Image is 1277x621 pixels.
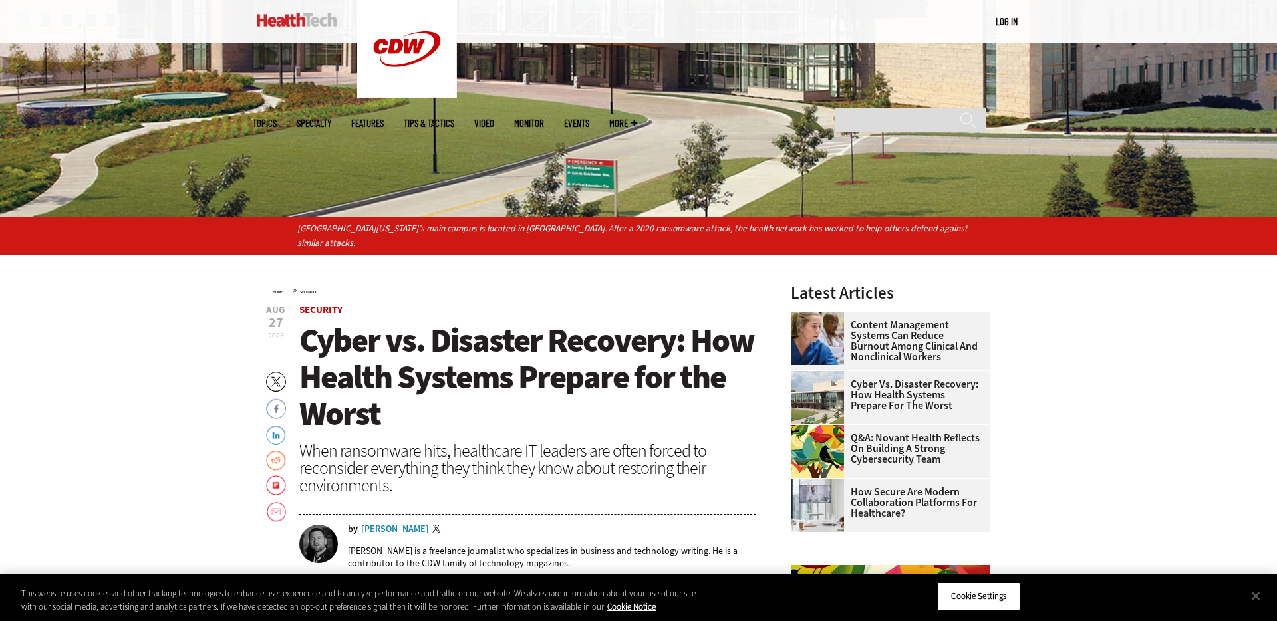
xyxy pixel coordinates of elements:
span: Specialty [297,118,331,128]
h3: Latest Articles [791,285,990,301]
a: Cyber vs. Disaster Recovery: How Health Systems Prepare for the Worst [791,379,982,411]
a: CDW [357,88,457,102]
img: abstract illustration of a tree [791,425,844,478]
button: Cookie Settings [937,582,1020,610]
img: Home [257,13,337,27]
span: 27 [266,316,285,330]
p: [GEOGRAPHIC_DATA][US_STATE]’s main campus is located in [GEOGRAPHIC_DATA]. After a 2020 ransomwar... [297,221,980,251]
a: MonITor [514,118,544,128]
div: User menu [996,15,1018,29]
a: Video [474,118,494,128]
span: Cyber vs. Disaster Recovery: How Health Systems Prepare for the Worst [299,318,754,435]
span: Aug [266,305,285,315]
img: nurses talk in front of desktop computer [791,312,844,365]
a: [PERSON_NAME] [361,525,429,534]
button: Close [1241,581,1270,610]
a: Events [564,118,589,128]
a: nurses talk in front of desktop computer [791,312,851,322]
a: Content Management Systems Can Reduce Burnout Among Clinical and Nonclinical Workers [791,320,982,362]
a: Log in [996,15,1018,27]
a: Twitter [432,525,444,535]
p: [PERSON_NAME] is a freelance journalist who specializes in business and technology writing. He is... [348,545,756,570]
div: » [273,285,756,295]
span: 2025 [268,330,284,341]
img: care team speaks with physician over conference call [791,479,844,532]
a: Features [351,118,384,128]
a: Tips & Tactics [404,118,454,128]
div: When ransomware hits, healthcare IT leaders are often forced to reconsider everything they think ... [299,442,756,494]
a: Q&A: Novant Health Reflects on Building a Strong Cybersecurity Team [791,433,982,465]
a: University of Vermont Medical Center’s main campus [791,371,851,382]
img: University of Vermont Medical Center’s main campus [791,371,844,424]
span: More [609,118,637,128]
a: Home [273,289,283,295]
a: How Secure Are Modern Collaboration Platforms for Healthcare? [791,487,982,519]
a: Security [300,289,317,295]
a: abstract illustration of a tree [791,425,851,435]
span: Topics [253,118,277,128]
div: This website uses cookies and other tracking technologies to enhance user experience and to analy... [21,587,702,613]
a: More information about your privacy [607,601,656,612]
a: Security [299,303,343,316]
span: by [348,525,358,534]
a: care team speaks with physician over conference call [791,479,851,489]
